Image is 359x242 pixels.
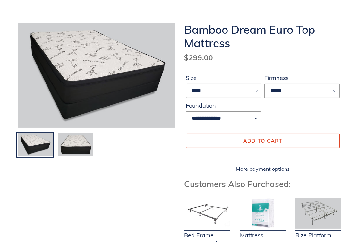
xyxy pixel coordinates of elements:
[264,73,340,82] label: Firmness
[184,179,342,189] h3: Customers Also Purchased:
[17,133,53,157] img: Load image into Gallery viewer, Bamboo Dream Euro Top Mattress
[186,73,261,82] label: Size
[295,198,341,228] img: Adjustable Base
[184,198,230,228] img: Bed Frame
[186,134,340,148] button: Add to cart
[186,101,261,110] label: Foundation
[240,198,286,228] img: Mattress Protector
[58,133,94,157] img: Load image into Gallery viewer, Bamboo Dream Euro Top Mattress
[184,53,213,62] span: $299.00
[186,165,340,173] a: More payment options
[243,137,283,144] span: Add to cart
[184,23,342,50] h1: Bamboo Dream Euro Top Mattress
